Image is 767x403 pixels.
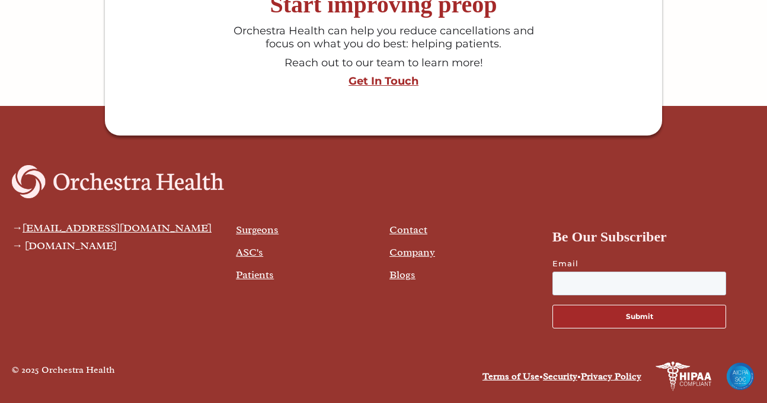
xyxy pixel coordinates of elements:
button: Submit [552,305,727,328]
a: Blogs [389,268,416,281]
h4: Be Our Subscriber [552,225,746,248]
a: ASC's [236,246,263,259]
a: Terms of Use [482,370,539,382]
div: • • [389,368,641,385]
label: Email [552,257,746,269]
a: Security [543,370,577,382]
div: → [DOMAIN_NAME] [12,240,212,252]
div: Reach out to our team to learn more! [228,57,539,70]
a: Surgeons [236,223,279,236]
a: Privacy Policy [581,370,641,382]
a: Patients [236,268,274,281]
div: © 2025 Orchestra Health [12,362,115,391]
div: → [12,222,212,234]
a: [EMAIL_ADDRESS][DOMAIN_NAME] [23,221,212,234]
a: Contact [389,223,427,236]
a: Company [389,246,435,259]
a: Get In Touch [111,75,656,88]
div: Orchestra Health can help you reduce cancellations and focus on what you do best: helping patients. [228,25,539,50]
